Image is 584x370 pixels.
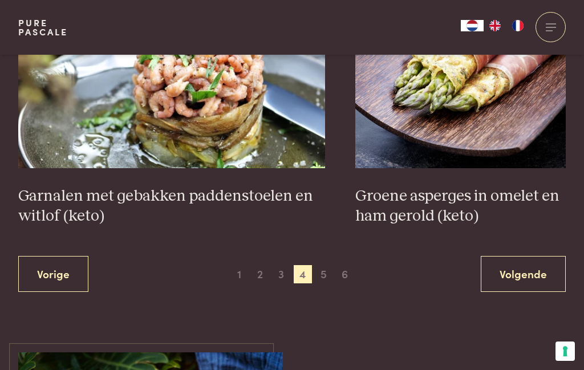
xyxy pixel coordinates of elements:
[294,265,312,283] span: 4
[461,20,484,31] div: Language
[18,18,68,36] a: PurePascale
[272,265,290,283] span: 3
[484,20,506,31] a: EN
[230,265,248,283] span: 1
[355,186,566,226] h3: Groene asperges in omelet en ham gerold (keto)
[484,20,529,31] ul: Language list
[315,265,333,283] span: 5
[461,20,484,31] a: NL
[461,20,529,31] aside: Language selected: Nederlands
[481,256,566,292] a: Volgende
[336,265,354,283] span: 6
[18,186,325,226] h3: Garnalen met gebakken paddenstoelen en witlof (keto)
[18,256,88,292] a: Vorige
[555,341,575,361] button: Uw voorkeuren voor toestemming voor trackingtechnologieën
[506,20,529,31] a: FR
[251,265,269,283] span: 2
